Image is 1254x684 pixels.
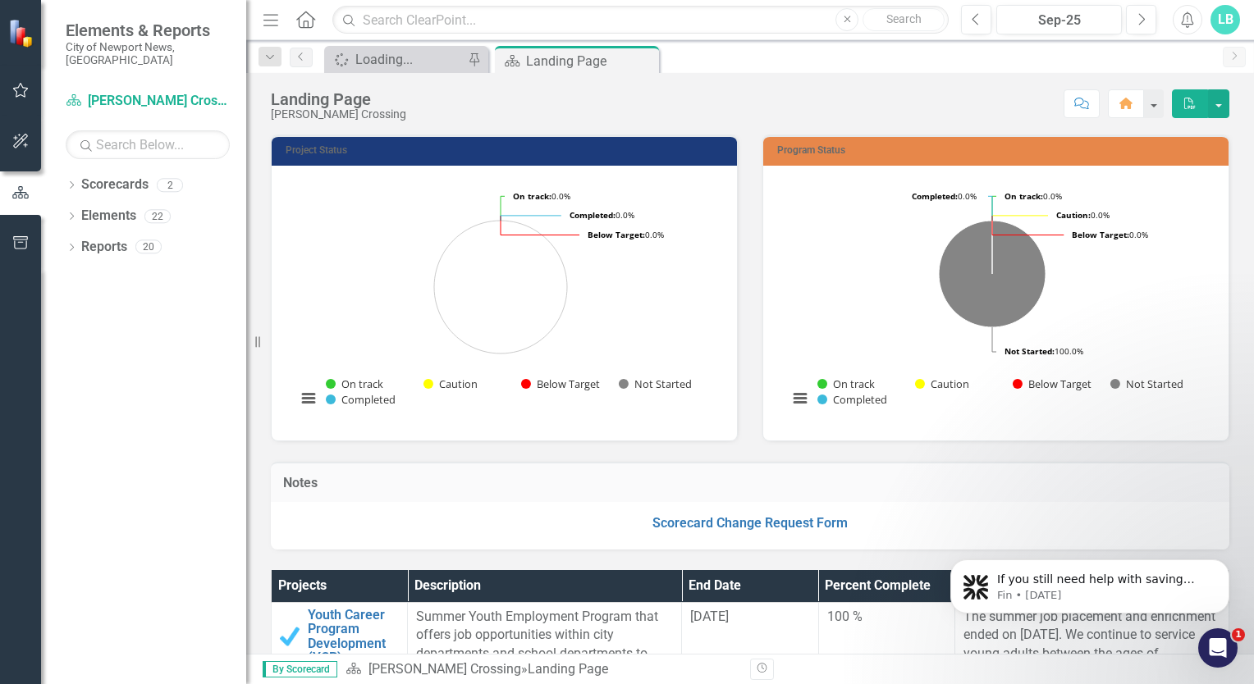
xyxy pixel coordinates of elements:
a: Scorecards [81,176,149,194]
iframe: Intercom live chat [1198,628,1238,668]
button: View chart menu, Chart [789,387,812,410]
tspan: Caution: [1056,209,1091,221]
tspan: Completed: [912,190,958,202]
a: Scorecard Change Request Form [652,515,848,531]
button: Sep-25 [996,5,1122,34]
div: [PERSON_NAME] Crossing [271,108,406,121]
small: City of Newport News, [GEOGRAPHIC_DATA] [66,40,230,67]
text: 0.0% [1056,209,1110,221]
div: » [346,660,738,679]
button: Show Below Target [1013,376,1092,391]
div: Landing Page [528,661,608,677]
div: 22 [144,209,171,223]
h3: Program Status [777,145,1220,156]
text: 0.0% [912,190,977,202]
a: Reports [81,238,127,257]
button: Show Below Target [521,376,601,391]
a: [PERSON_NAME] Crossing [66,92,230,111]
button: Show Completed [817,392,886,407]
div: Landing Page [271,90,406,108]
tspan: Completed: [570,209,616,221]
button: Show On track [326,376,383,391]
tspan: Below Target: [588,229,645,240]
button: Show Completed [326,392,395,407]
tspan: Below Target: [1072,229,1129,240]
div: Chart. Highcharts interactive chart. [780,178,1212,424]
text: 0.0% [1072,229,1148,240]
span: By Scorecard [263,661,337,677]
button: Show Not Started [619,376,691,391]
text: 100.0% [1005,345,1083,357]
div: Sep-25 [1002,11,1116,30]
path: Not Started, 1. [939,221,1046,327]
button: LB [1211,5,1240,34]
text: 0.0% [513,190,570,202]
a: Elements [81,207,136,226]
div: Landing Page [526,51,655,71]
span: [DATE] [690,609,729,624]
span: Search [886,12,922,25]
div: Loading... [355,49,464,70]
span: 1 [1232,628,1245,641]
input: Search ClearPoint... [332,6,949,34]
tspan: On track: [1005,190,1043,202]
button: Show Not Started [1110,376,1183,391]
button: Show Caution [423,376,477,391]
div: Chart. Highcharts interactive chart. [288,178,721,424]
text: Not Started [1126,376,1183,391]
input: Search Below... [66,130,230,159]
span: Elements & Reports [66,21,230,40]
div: 100 % [827,608,946,627]
tspan: On track: [513,190,551,202]
p: Message from Fin, sent 2w ago [71,63,283,78]
text: 0.0% [1005,190,1062,202]
span: If you still need help with saving your analysis, I’m here to assist you. Would you like to provi... [71,48,282,126]
svg: Interactive chart [288,178,713,424]
button: Search [863,8,945,31]
a: [PERSON_NAME] Crossing [368,661,521,677]
img: Completed [280,627,300,646]
button: Show On track [817,376,875,391]
text: 0.0% [588,229,664,240]
a: Youth Career Program Development (YCP) [308,608,399,665]
svg: Interactive chart [780,178,1205,424]
h3: Project Status [286,145,729,156]
h3: Notes [283,476,1217,490]
a: Loading... [328,49,464,70]
iframe: Intercom notifications message [926,525,1254,640]
button: Show Caution [915,376,968,391]
img: ClearPoint Strategy [7,18,38,48]
div: 20 [135,240,162,254]
button: View chart menu, Chart [297,387,320,410]
div: 2 [157,178,183,192]
text: 0.0% [570,209,634,221]
tspan: Not Started: [1005,345,1055,357]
